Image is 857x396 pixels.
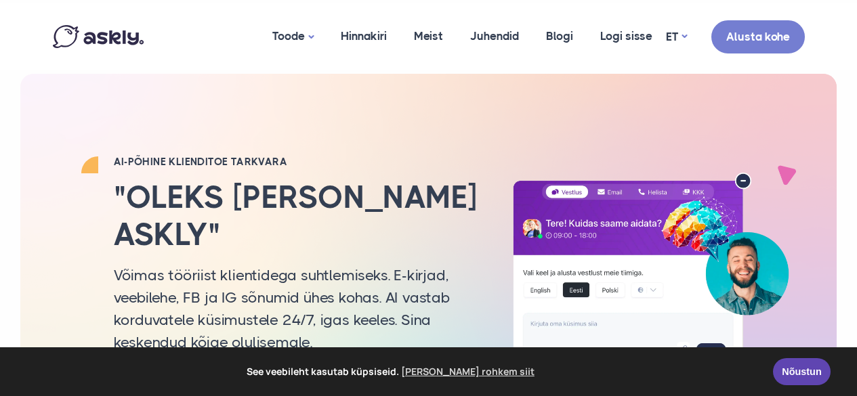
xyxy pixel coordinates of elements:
[666,27,687,47] a: ET
[53,25,144,48] img: Askly
[711,20,805,53] a: Alusta kohe
[20,361,764,382] span: See veebileht kasutab küpsiseid.
[114,264,480,353] p: Võimas tööriist klientidega suhtlemiseks. E-kirjad, veebilehe, FB ja IG sõnumid ühes kohas. AI va...
[773,358,831,385] a: Nõustun
[400,3,457,69] a: Meist
[327,3,400,69] a: Hinnakiri
[114,179,480,253] h2: "Oleks [PERSON_NAME] Askly"
[114,155,480,169] h2: AI-PÕHINE KLIENDITOE TARKVARA
[457,3,532,69] a: Juhendid
[532,3,587,69] a: Blogi
[399,361,537,382] a: learn more about cookies
[587,3,666,69] a: Logi sisse
[259,3,327,70] a: Toode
